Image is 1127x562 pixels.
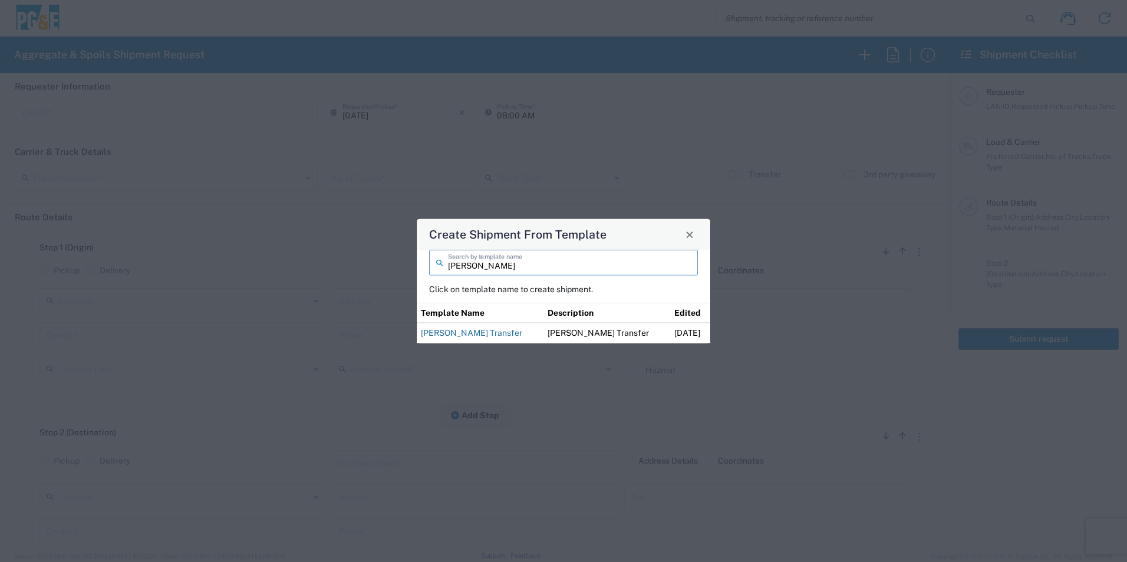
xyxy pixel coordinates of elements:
table: Shipment templates [417,303,710,343]
th: Edited [670,303,710,323]
p: Click on template name to create shipment. [429,284,698,295]
h4: Create Shipment From Template [429,226,607,243]
th: Template Name [417,303,543,323]
button: Close [681,226,698,243]
td: [PERSON_NAME] Transfer [543,323,670,343]
a: [PERSON_NAME] Transfer [421,328,522,338]
td: [DATE] [670,323,710,343]
th: Description [543,303,670,323]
